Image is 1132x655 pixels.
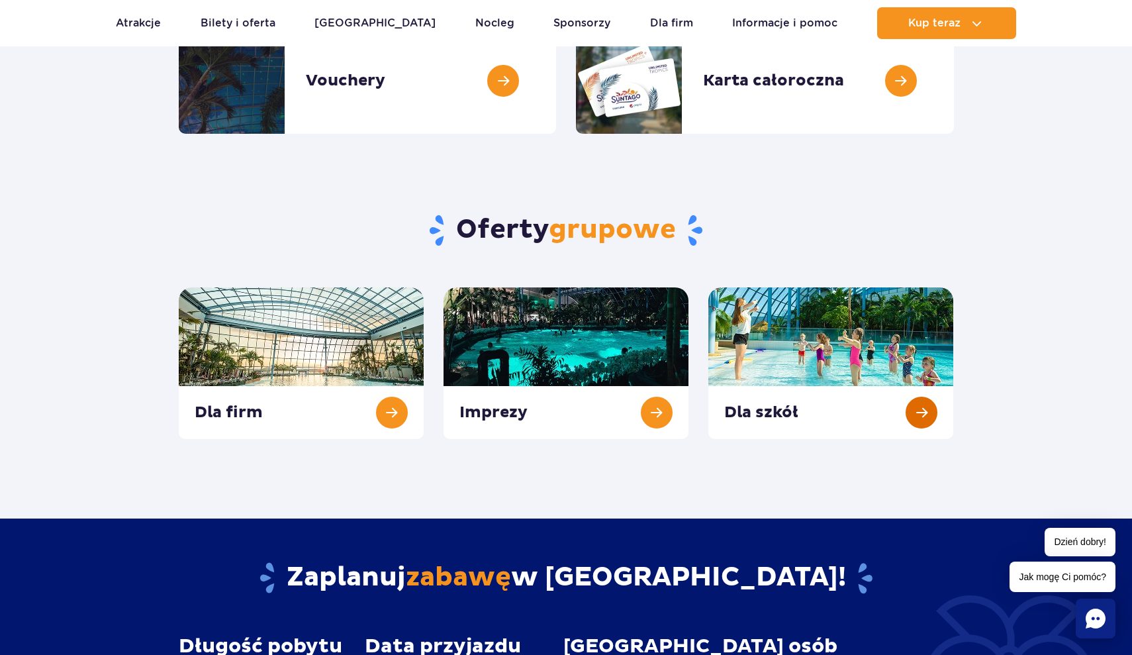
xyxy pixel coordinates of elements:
[650,7,693,39] a: Dla firm
[1045,528,1115,556] span: Dzień dobry!
[116,7,161,39] a: Atrakcje
[201,7,275,39] a: Bilety i oferta
[553,7,610,39] a: Sponsorzy
[179,213,954,248] h2: Oferty
[908,17,961,29] span: Kup teraz
[732,7,837,39] a: Informacje i pomoc
[1010,562,1115,592] span: Jak mogę Ci pomóc?
[475,7,514,39] a: Nocleg
[549,213,676,246] span: grupowe
[314,7,436,39] a: [GEOGRAPHIC_DATA]
[877,7,1016,39] button: Kup teraz
[1076,599,1115,638] div: Chat
[406,561,511,594] span: zabawę
[179,561,954,595] h2: Zaplanuj w [GEOGRAPHIC_DATA]!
